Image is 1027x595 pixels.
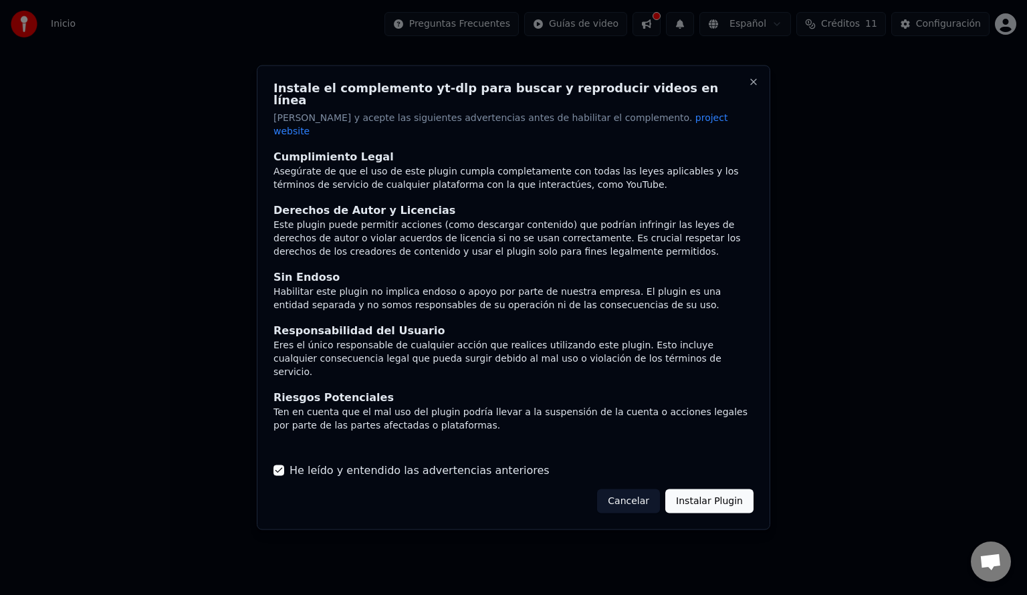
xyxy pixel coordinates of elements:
label: He leído y entendido las advertencias anteriores [290,462,550,478]
div: Este plugin puede permitir acciones (como descargar contenido) que podrían infringir las leyes de... [273,218,754,258]
button: Cancelar [597,489,660,513]
div: Asegúrate de que el uso de este plugin cumpla completamente con todas las leyes aplicables y los ... [273,164,754,191]
div: Derechos de Autor y Licencias [273,202,754,218]
div: Ten en cuenta que el mal uso del plugin podría llevar a la suspensión de la cuenta o acciones leg... [273,405,754,432]
div: Riesgos Potenciales [273,389,754,405]
span: project website [273,112,727,136]
div: Responsabilidad del Usuario [273,322,754,338]
p: [PERSON_NAME] y acepte las siguientes advertencias antes de habilitar el complemento. [273,112,754,138]
div: Eres el único responsable de cualquier acción que realices utilizando este plugin. Esto incluye c... [273,338,754,378]
div: Habilitar este plugin no implica endoso o apoyo por parte de nuestra empresa. El plugin es una en... [273,285,754,312]
div: Cumplimiento Legal [273,148,754,164]
h2: Instale el complemento yt-dlp para buscar y reproducir videos en línea [273,82,754,106]
div: Sin Endoso [273,269,754,285]
button: Instalar Plugin [665,489,754,513]
div: Consentimiento Informado [273,443,754,459]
